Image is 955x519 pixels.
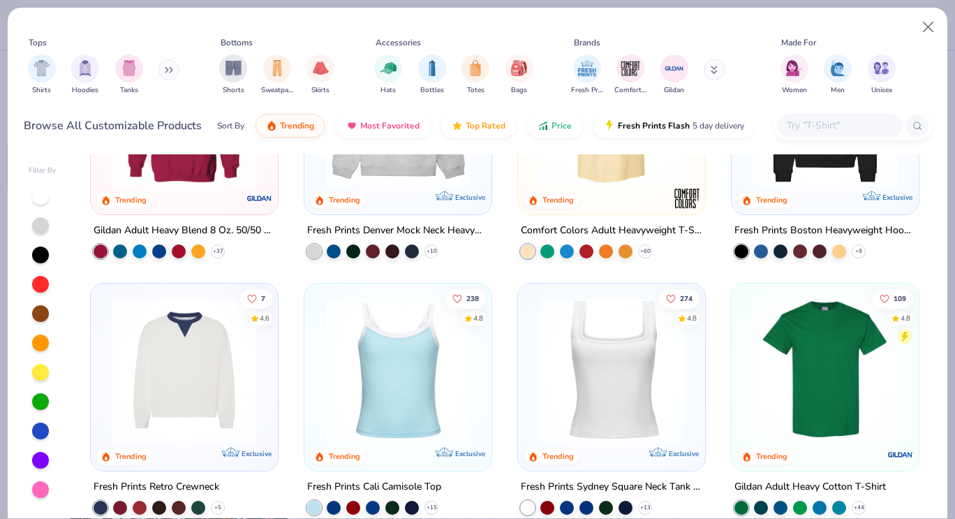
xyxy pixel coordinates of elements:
button: filter button [28,54,56,96]
button: Most Favorited [336,114,430,138]
img: a25d9891-da96-49f3-a35e-76288174bf3a [318,298,477,443]
button: Trending [256,114,325,138]
div: Sort By [217,119,244,132]
div: Fresh Prints Denver Mock Neck Heavyweight Sweatshirt [307,222,489,240]
div: filter for Bottles [418,54,446,96]
div: filter for Unisex [868,54,896,96]
div: Gildan Adult Heavy Cotton T-Shirt [734,478,886,495]
span: Exclusive [882,193,912,202]
img: most_fav.gif [346,120,357,131]
span: Bottles [420,85,444,96]
button: filter button [418,54,446,96]
img: a90f7c54-8796-4cb2-9d6e-4e9644cfe0fe [477,41,637,187]
span: Gildan [664,85,684,96]
img: f5d85501-0dbb-4ee4-b115-c08fa3845d83 [318,41,477,187]
img: Shorts Image [225,60,242,76]
img: flash.gif [604,120,615,131]
span: Skirts [311,85,330,96]
div: filter for Shorts [219,54,247,96]
img: Bags Image [511,60,526,76]
img: Gildan logo [886,440,914,468]
button: filter button [614,54,646,96]
span: + 13 [639,503,650,511]
button: filter button [780,54,808,96]
img: Men Image [830,60,845,76]
button: Like [445,288,486,308]
div: Fresh Prints Cali Camisole Top [307,478,441,495]
span: Hats [380,85,396,96]
span: Shirts [32,85,51,96]
button: filter button [71,54,99,96]
span: + 44 [853,503,864,511]
div: filter for Tanks [115,54,143,96]
span: Exclusive [455,448,485,458]
span: Most Favorited [360,120,420,131]
img: 91acfc32-fd48-4d6b-bdad-a4c1a30ac3fc [746,41,905,187]
div: filter for Bags [505,54,533,96]
button: filter button [824,54,852,96]
img: Gildan Image [664,58,685,79]
img: Fresh Prints Image [577,58,598,79]
img: 94a2aa95-cd2b-4983-969b-ecd512716e9a [532,298,691,443]
span: Shorts [223,85,244,96]
span: Sweatpants [261,85,293,96]
button: Like [873,288,913,308]
span: Comfort Colors [614,85,646,96]
span: + 10 [427,247,437,256]
div: 4.8 [473,313,483,323]
button: filter button [868,54,896,96]
button: filter button [115,54,143,96]
span: + 15 [427,503,437,511]
span: Trending [280,120,314,131]
img: Comfort Colors Image [620,58,641,79]
button: Like [241,288,273,308]
button: Like [659,288,699,308]
span: + 9 [855,247,862,256]
div: Gildan Adult Heavy Blend 8 Oz. 50/50 Hooded Sweatshirt [94,222,275,240]
span: Tanks [120,85,138,96]
div: Fresh Prints Retro Crewneck [94,478,219,495]
img: Totes Image [468,60,483,76]
button: Top Rated [441,114,516,138]
div: filter for Fresh Prints [571,54,603,96]
img: Skirts Image [313,60,329,76]
span: 7 [262,295,266,302]
img: trending.gif [266,120,277,131]
input: Try "T-Shirt" [785,117,893,133]
div: filter for Comfort Colors [614,54,646,96]
button: filter button [505,54,533,96]
span: Exclusive [242,448,272,458]
img: Hoodies Image [77,60,93,76]
button: filter button [261,54,293,96]
img: db319196-8705-402d-8b46-62aaa07ed94f [746,298,905,443]
img: 63ed7c8a-03b3-4701-9f69-be4b1adc9c5f [690,298,850,443]
div: filter for Sweatpants [261,54,293,96]
div: Bottoms [221,36,253,49]
button: filter button [219,54,247,96]
div: Tops [29,36,47,49]
div: Comfort Colors Adult Heavyweight T-Shirt [521,222,702,240]
img: Sweatpants Image [269,60,285,76]
div: Accessories [376,36,421,49]
div: filter for Totes [461,54,489,96]
button: filter button [660,54,688,96]
div: Fresh Prints Boston Heavyweight Hoodie [734,222,916,240]
span: 274 [680,295,693,302]
button: filter button [571,54,603,96]
span: + 60 [639,247,650,256]
div: Filter By [29,166,57,176]
button: filter button [461,54,489,96]
img: Shirts Image [34,60,50,76]
img: Tanks Image [121,60,137,76]
div: 4.6 [260,313,270,323]
img: Unisex Image [873,60,889,76]
img: Gildan logo [246,184,274,212]
div: Brands [574,36,600,49]
div: Fresh Prints Sydney Square Neck Tank Top [521,478,702,495]
img: 3abb6cdb-110e-4e18-92a0-dbcd4e53f056 [105,298,264,443]
img: Hats Image [380,60,397,76]
span: 238 [466,295,479,302]
span: Fresh Prints [571,85,603,96]
span: Hoodies [72,85,98,96]
span: + 37 [213,247,223,256]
